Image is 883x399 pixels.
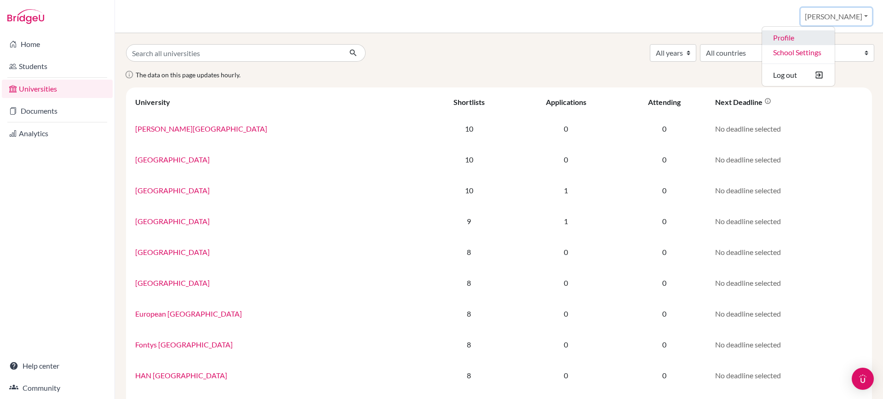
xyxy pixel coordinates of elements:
td: 8 [425,298,513,329]
a: Documents [2,102,113,120]
span: No deadline selected [715,124,781,133]
td: 9 [425,206,513,237]
td: 0 [619,144,709,175]
td: 0 [619,267,709,298]
a: Home [2,35,113,53]
th: University [130,91,425,113]
td: 10 [425,113,513,144]
td: 8 [425,360,513,391]
td: 0 [513,298,619,329]
span: No deadline selected [715,340,781,349]
td: 0 [619,206,709,237]
a: Students [2,57,113,75]
td: 0 [513,360,619,391]
td: 0 [513,267,619,298]
td: 0 [619,237,709,267]
span: No deadline selected [715,371,781,380]
a: Community [2,379,113,397]
button: Log out [762,68,835,82]
a: Universities [2,80,113,98]
td: 1 [513,175,619,206]
td: 0 [619,298,709,329]
a: European [GEOGRAPHIC_DATA] [135,309,242,318]
td: 10 [425,175,513,206]
td: 0 [513,237,619,267]
td: 0 [619,175,709,206]
a: [GEOGRAPHIC_DATA] [135,217,210,226]
a: [GEOGRAPHIC_DATA] [135,278,210,287]
a: [PERSON_NAME][GEOGRAPHIC_DATA] [135,124,267,133]
a: HAN [GEOGRAPHIC_DATA] [135,371,227,380]
a: Analytics [2,124,113,143]
td: 10 [425,144,513,175]
td: 0 [513,329,619,360]
td: 0 [619,360,709,391]
ul: [PERSON_NAME] [762,26,835,87]
a: [GEOGRAPHIC_DATA] [135,248,210,256]
img: Bridge-U [7,9,44,24]
div: Next deadline [715,98,771,106]
span: No deadline selected [715,278,781,287]
a: [GEOGRAPHIC_DATA] [135,186,210,195]
span: No deadline selected [715,309,781,318]
a: Fontys [GEOGRAPHIC_DATA] [135,340,233,349]
span: The data on this page updates hourly. [136,71,241,79]
td: 8 [425,329,513,360]
td: 0 [513,144,619,175]
td: 0 [513,113,619,144]
a: Help center [2,357,113,375]
a: [GEOGRAPHIC_DATA] [135,155,210,164]
input: Search all universities [126,44,342,62]
td: 8 [425,267,513,298]
a: Profile [762,30,835,45]
td: 0 [619,329,709,360]
span: No deadline selected [715,155,781,164]
div: Open Intercom Messenger [852,368,874,390]
button: [PERSON_NAME] [801,8,872,25]
div: Shortlists [453,98,485,106]
td: 1 [513,206,619,237]
span: No deadline selected [715,248,781,256]
td: 0 [619,113,709,144]
div: Attending [648,98,681,106]
span: No deadline selected [715,186,781,195]
a: School Settings [762,45,835,60]
span: No deadline selected [715,217,781,226]
td: 8 [425,237,513,267]
div: Applications [546,98,586,106]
